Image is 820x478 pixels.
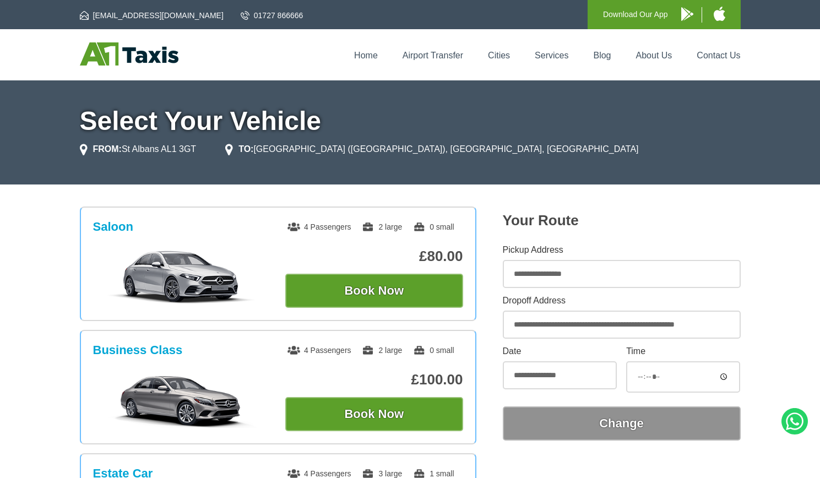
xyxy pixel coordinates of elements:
[503,212,741,229] h2: Your Route
[488,51,510,60] a: Cities
[503,246,741,254] label: Pickup Address
[362,346,402,355] span: 2 large
[503,296,741,305] label: Dropoff Address
[287,222,351,231] span: 4 Passengers
[403,51,463,60] a: Airport Transfer
[287,469,351,478] span: 4 Passengers
[285,274,463,308] button: Book Now
[285,397,463,431] button: Book Now
[681,7,693,21] img: A1 Taxis Android App
[593,51,611,60] a: Blog
[413,346,454,355] span: 0 small
[354,51,378,60] a: Home
[241,10,303,21] a: 01727 866666
[99,249,264,305] img: Saloon
[285,248,463,265] p: £80.00
[535,51,568,60] a: Services
[503,347,617,356] label: Date
[80,143,197,156] li: St Albans AL1 3GT
[99,373,264,428] img: Business Class
[362,469,402,478] span: 3 large
[93,343,183,357] h3: Business Class
[636,51,672,60] a: About Us
[287,346,351,355] span: 4 Passengers
[93,220,133,234] h3: Saloon
[362,222,402,231] span: 2 large
[413,469,454,478] span: 1 small
[80,42,178,66] img: A1 Taxis St Albans LTD
[413,222,454,231] span: 0 small
[225,143,638,156] li: [GEOGRAPHIC_DATA] ([GEOGRAPHIC_DATA]), [GEOGRAPHIC_DATA], [GEOGRAPHIC_DATA]
[503,406,741,441] button: Change
[238,144,253,154] strong: TO:
[93,144,122,154] strong: FROM:
[714,7,725,21] img: A1 Taxis iPhone App
[603,8,668,21] p: Download Our App
[697,51,740,60] a: Contact Us
[80,10,224,21] a: [EMAIL_ADDRESS][DOMAIN_NAME]
[285,371,463,388] p: £100.00
[626,347,740,356] label: Time
[80,108,741,134] h1: Select Your Vehicle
